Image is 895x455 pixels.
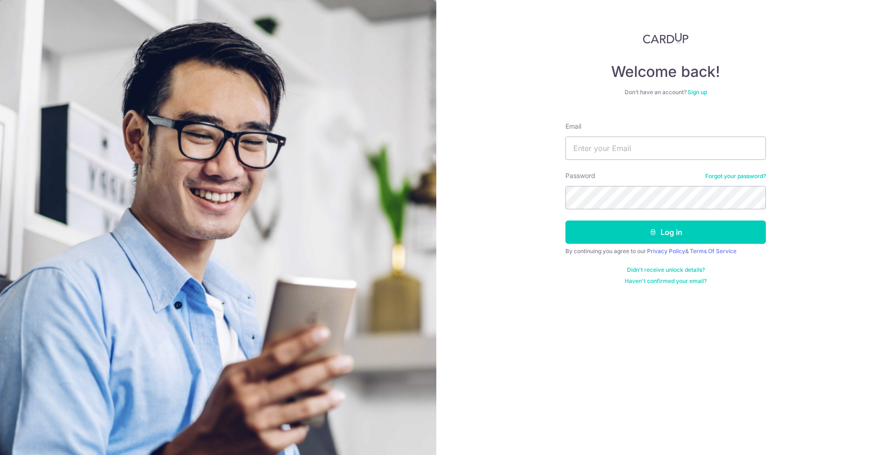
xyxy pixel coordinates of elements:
a: Forgot your password? [705,172,766,180]
a: Haven't confirmed your email? [625,277,707,285]
input: Enter your Email [565,137,766,160]
button: Log in [565,221,766,244]
label: Email [565,122,581,131]
a: Terms Of Service [690,248,737,255]
img: CardUp Logo [643,33,688,44]
a: Privacy Policy [647,248,685,255]
a: Didn't receive unlock details? [627,266,705,274]
label: Password [565,171,595,180]
div: Don’t have an account? [565,89,766,96]
div: By continuing you agree to our & [565,248,766,255]
a: Sign up [688,89,707,96]
h4: Welcome back! [565,62,766,81]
